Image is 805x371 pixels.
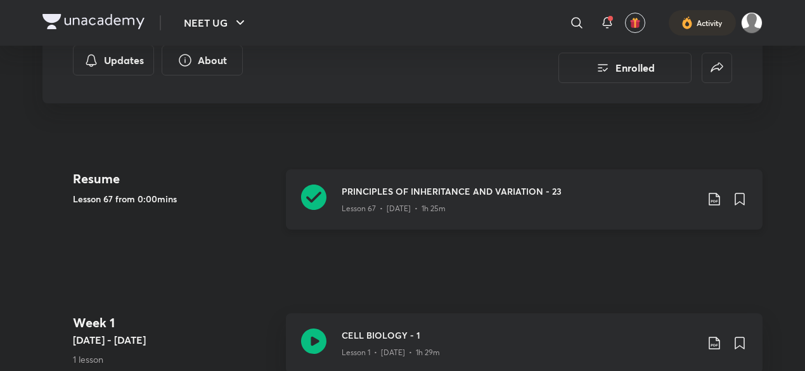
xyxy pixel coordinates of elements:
img: Company Logo [42,14,145,29]
button: Enrolled [558,53,692,83]
button: Updates [73,45,154,75]
h4: Resume [73,169,276,188]
p: Lesson 1 • [DATE] • 1h 29m [342,347,440,358]
h3: PRINCIPLES OF INHERITANCE AND VARIATION - 23 [342,185,697,198]
img: activity [681,15,693,30]
h5: [DATE] - [DATE] [73,332,276,348]
p: 1 lesson [73,353,276,366]
img: avatar [629,17,641,29]
h5: Lesson 67 from 0:00mins [73,192,276,205]
button: avatar [625,13,645,33]
button: NEET UG [176,10,255,36]
button: false [702,53,732,83]
p: Lesson 67 • [DATE] • 1h 25m [342,203,446,214]
button: About [162,45,243,75]
h4: Week 1 [73,313,276,332]
img: Aman raj [741,12,763,34]
a: Company Logo [42,14,145,32]
h3: CELL BIOLOGY - 1 [342,329,697,342]
a: PRINCIPLES OF INHERITANCE AND VARIATION - 23Lesson 67 • [DATE] • 1h 25m [286,169,763,245]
